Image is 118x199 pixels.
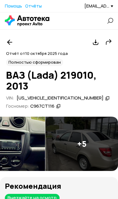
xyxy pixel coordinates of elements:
[17,95,103,101] div: [US_VEHICLE_IDENTIFICATION_NUMBER]
[25,3,42,9] a: Отчёты
[30,103,54,109] div: С967СТ116
[6,70,112,91] h1: ВАЗ (Lada) 219010, 2013
[5,3,22,9] a: Помощь
[6,59,63,66] div: Полностью сформирован
[6,51,68,56] span: Отчёт от 10 октября 2025 года
[84,3,113,9] div: [EMAIL_ADDRESS][DOMAIN_NAME]
[5,182,113,190] h3: Рекомендация
[6,95,14,101] span: VIN :
[6,103,29,109] span: Госномер:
